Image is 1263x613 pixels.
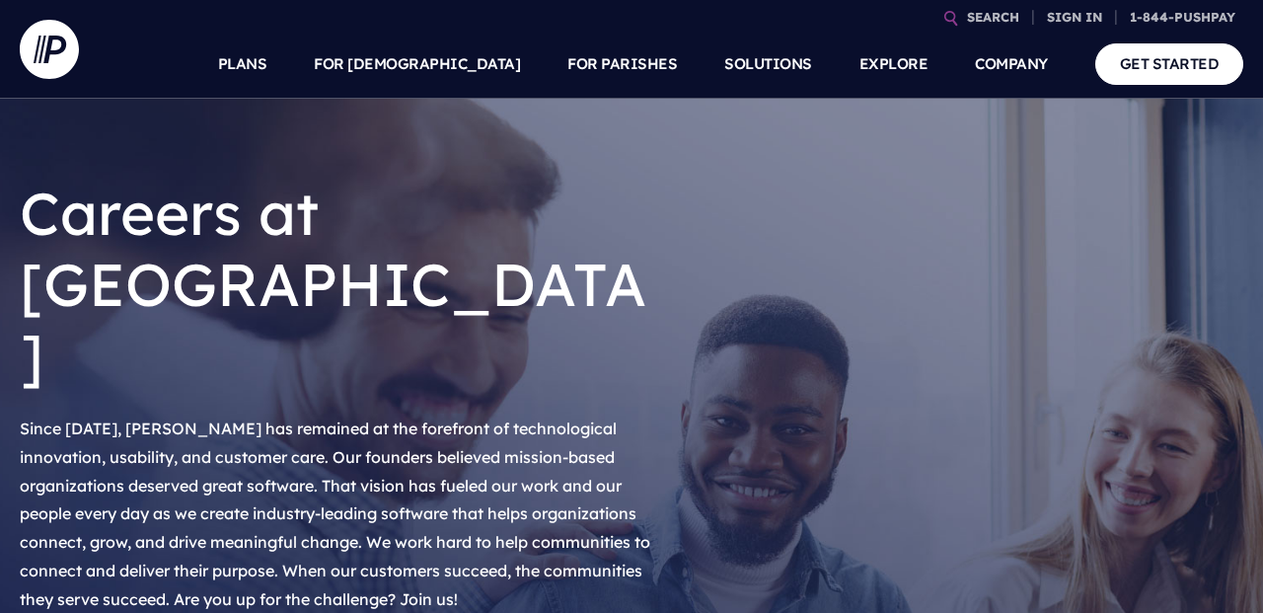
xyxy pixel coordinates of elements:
a: EXPLORE [859,30,929,99]
a: GET STARTED [1095,43,1244,84]
a: COMPANY [975,30,1048,99]
a: SOLUTIONS [724,30,812,99]
a: PLANS [218,30,267,99]
a: FOR PARISHES [567,30,677,99]
span: Since [DATE], [PERSON_NAME] has remained at the forefront of technological innovation, usability,... [20,419,650,609]
a: FOR [DEMOGRAPHIC_DATA] [314,30,520,99]
h1: Careers at [GEOGRAPHIC_DATA] [20,162,661,407]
